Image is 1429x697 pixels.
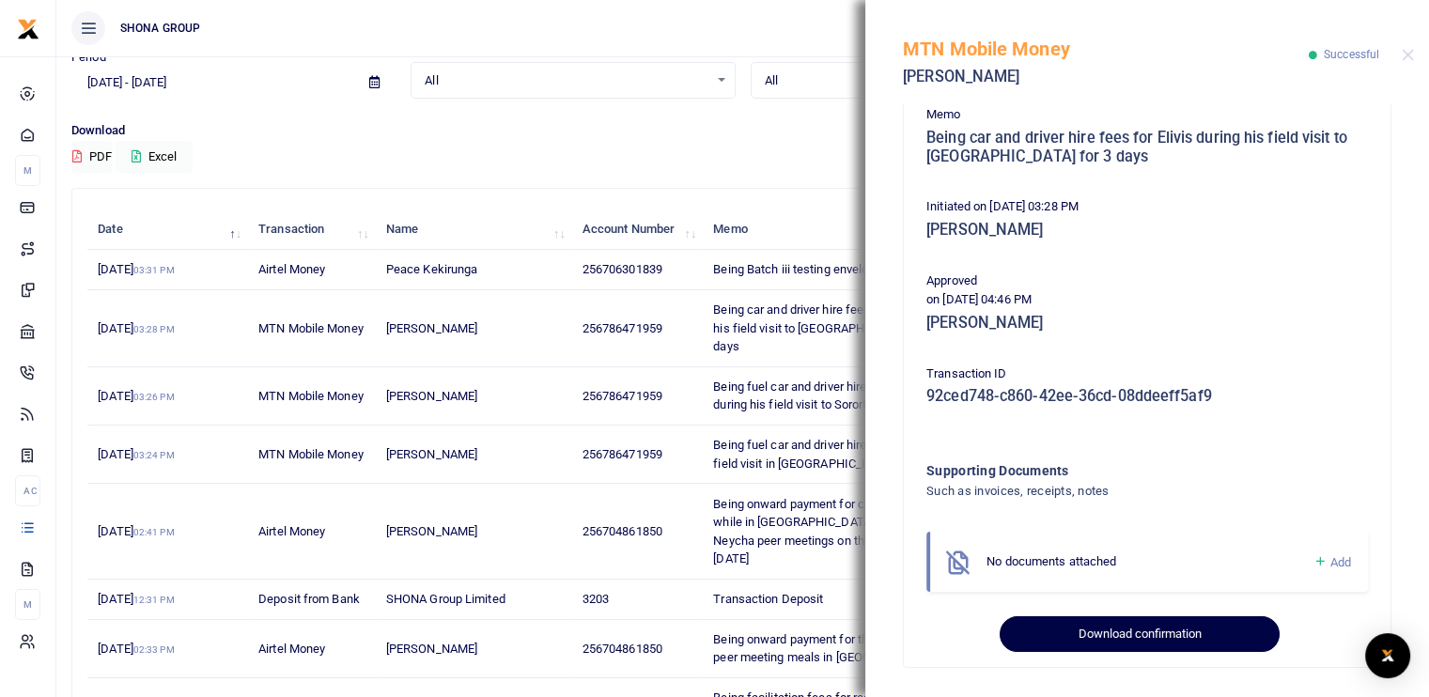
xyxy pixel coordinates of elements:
[87,209,248,250] th: Date: activate to sort column descending
[713,379,943,412] span: Being fuel car and driver hire fees for Elivis during his field visit to Sororti for 3 days
[258,524,325,538] span: Airtel Money
[582,642,662,656] span: 256704861850
[926,460,1292,481] h4: Supporting Documents
[386,524,477,538] span: [PERSON_NAME]
[376,209,572,250] th: Name: activate to sort column ascending
[582,447,662,461] span: 256786471959
[582,262,662,276] span: 256706301839
[926,129,1368,165] h5: Being car and driver hire fees for Elivis during his field visit to [GEOGRAPHIC_DATA] for 3 days
[133,324,175,334] small: 03:28 PM
[17,21,39,35] a: logo-small logo-large logo-large
[582,321,662,335] span: 256786471959
[926,364,1368,384] p: Transaction ID
[713,592,823,606] span: Transaction Deposit
[258,447,364,461] span: MTN Mobile Money
[713,302,955,353] span: Being car and driver hire fees for Elivis during his field visit to [GEOGRAPHIC_DATA] for 3 days
[582,524,662,538] span: 256704861850
[1313,551,1351,573] a: Add
[386,262,478,276] span: Peace Kekirunga
[71,141,113,173] button: PDF
[903,68,1309,86] h5: [PERSON_NAME]
[98,524,174,538] span: [DATE]
[258,592,360,606] span: Deposit from Bank
[98,321,174,335] span: [DATE]
[386,592,505,606] span: SHONA Group Limited
[713,262,937,276] span: Being Batch iii testing envelopes advance
[386,447,477,461] span: [PERSON_NAME]
[116,141,193,173] button: Excel
[926,221,1368,240] h5: [PERSON_NAME]
[133,527,175,537] small: 02:41 PM
[425,71,707,90] span: All
[98,592,174,606] span: [DATE]
[113,20,208,37] span: SHONA GROUP
[1330,555,1351,569] span: Add
[926,481,1292,502] h4: Such as invoices, receipts, notes
[926,314,1368,333] h5: [PERSON_NAME]
[98,389,174,403] span: [DATE]
[386,321,477,335] span: [PERSON_NAME]
[133,595,175,605] small: 12:31 PM
[713,438,961,471] span: Being fuel car and driver hire fees during Elivis field visit in [GEOGRAPHIC_DATA] for 4 days
[133,450,175,460] small: 03:24 PM
[258,262,325,276] span: Airtel Money
[71,121,1414,141] p: Download
[386,389,477,403] span: [PERSON_NAME]
[98,642,174,656] span: [DATE]
[926,387,1368,406] h5: 92ced748-c860-42ee-36cd-08ddeeff5af9
[713,632,965,665] span: Being onward payment for the Neycha cohort 2 peer meeting meals in [GEOGRAPHIC_DATA]
[926,197,1368,217] p: Initiated on [DATE] 03:28 PM
[926,290,1368,310] p: on [DATE] 04:46 PM
[15,589,40,620] li: M
[765,71,1048,90] span: All
[903,38,1309,60] h5: MTN Mobile Money
[1324,48,1379,61] span: Successful
[986,554,1116,568] span: No documents attached
[1000,616,1279,652] button: Download confirmation
[15,155,40,186] li: M
[258,321,364,335] span: MTN Mobile Money
[572,209,704,250] th: Account Number: activate to sort column ascending
[133,265,175,275] small: 03:31 PM
[133,644,175,655] small: 02:33 PM
[582,389,662,403] span: 256786471959
[386,642,477,656] span: [PERSON_NAME]
[926,105,1368,125] p: Memo
[133,392,175,402] small: 03:26 PM
[703,209,979,250] th: Memo: activate to sort column ascending
[71,67,354,99] input: select period
[15,475,40,506] li: Ac
[926,271,1368,291] p: Approved
[1365,633,1410,678] div: Open Intercom Messenger
[98,262,174,276] span: [DATE]
[258,389,364,403] span: MTN Mobile Money
[98,447,174,461] span: [DATE]
[17,18,39,40] img: logo-small
[258,642,325,656] span: Airtel Money
[582,592,609,606] span: 3203
[713,497,953,566] span: Being onward payment for car and driver hire while in [GEOGRAPHIC_DATA] during the Neycha peer me...
[1402,49,1414,61] button: Close
[248,209,376,250] th: Transaction: activate to sort column ascending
